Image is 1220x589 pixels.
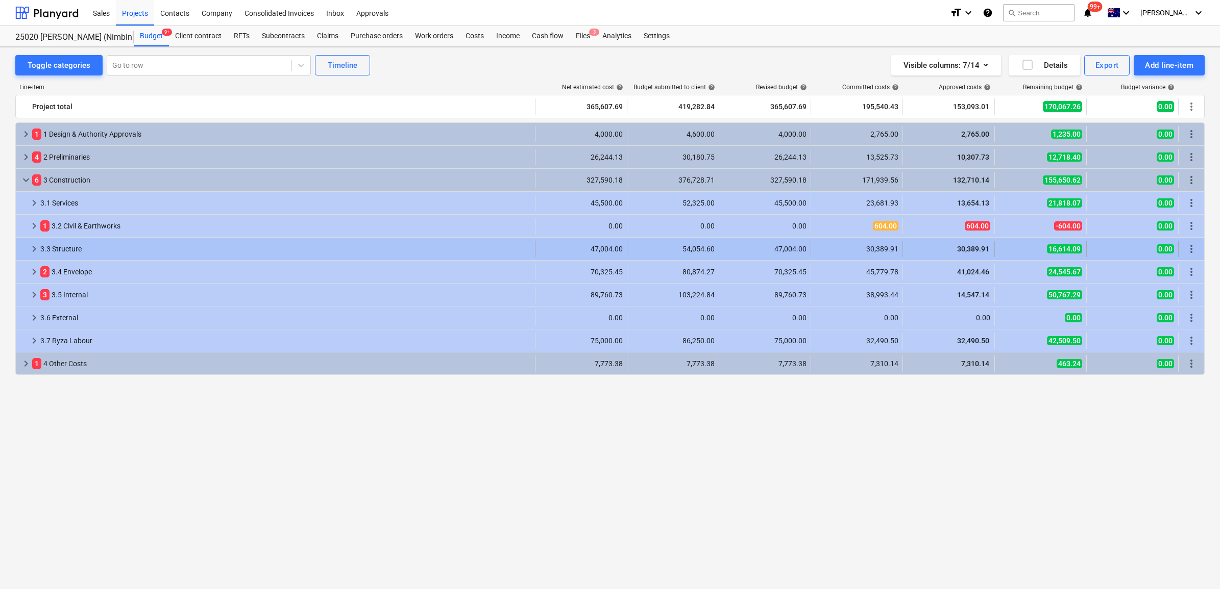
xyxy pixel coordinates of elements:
[983,7,993,19] i: Knowledge base
[28,289,40,301] span: keyboard_arrow_right
[815,199,898,207] div: 23,681.93
[32,126,531,142] div: 1 Design & Authority Approvals
[1140,9,1191,17] span: [PERSON_NAME]
[956,291,990,299] span: 14,547.14
[1157,336,1174,345] span: 0.00
[1023,84,1083,91] div: Remaining budget
[1185,174,1198,186] span: More actions
[169,26,228,46] div: Client contract
[815,130,898,138] div: 2,765.00
[1157,267,1174,276] span: 0.00
[540,222,623,230] div: 0.00
[1185,100,1198,113] span: More actions
[956,268,990,276] span: 41,024.46
[28,59,90,72] div: Toggle categories
[952,101,990,112] span: 153,093.01
[956,245,990,253] span: 30,389.91
[1185,312,1198,324] span: More actions
[1047,267,1082,276] span: 24,545.67
[633,84,715,91] div: Budget submitted to client
[409,26,459,46] a: Work orders
[1145,59,1193,72] div: Add line-item
[162,29,172,36] span: 9+
[596,26,638,46] a: Analytics
[345,26,409,46] a: Purchase orders
[723,176,807,184] div: 327,590.18
[1043,101,1082,112] span: 170,067.26
[28,220,40,232] span: keyboard_arrow_right
[1157,290,1174,299] span: 0.00
[1157,221,1174,231] span: 0.00
[1157,101,1174,112] span: 0.00
[631,337,715,345] div: 86,250.00
[631,268,715,276] div: 80,874.27
[134,26,169,46] a: Budget9+
[631,130,715,138] div: 4,600.00
[589,29,599,36] span: 3
[32,151,41,163] span: 4
[631,314,715,322] div: 0.00
[631,199,715,207] div: 52,325.00
[526,26,570,46] a: Cash flow
[40,220,50,232] span: 1
[28,266,40,278] span: keyboard_arrow_right
[490,26,526,46] div: Income
[134,26,169,46] div: Budget
[28,335,40,347] span: keyboard_arrow_right
[638,26,676,46] a: Settings
[723,199,807,207] div: 45,500.00
[562,84,623,91] div: Net estimated cost
[1165,84,1175,91] span: help
[32,98,531,115] div: Project total
[952,176,990,184] span: 132,710.14
[982,84,991,91] span: help
[723,314,807,322] div: 0.00
[459,26,490,46] div: Costs
[1185,220,1198,232] span: More actions
[540,153,623,161] div: 26,244.13
[631,360,715,368] div: 7,773.38
[311,26,345,46] a: Claims
[723,130,807,138] div: 4,000.00
[40,218,531,234] div: 3.2 Civil & Earthworks
[1185,151,1198,163] span: More actions
[1084,55,1130,75] button: Export
[1009,55,1080,75] button: Details
[40,287,531,303] div: 3.5 Internal
[890,84,899,91] span: help
[904,59,989,72] div: Visible columns : 7/14
[798,84,807,91] span: help
[873,221,898,231] span: 604.00
[20,151,32,163] span: keyboard_arrow_right
[28,197,40,209] span: keyboard_arrow_right
[228,26,256,46] a: RFTs
[723,291,807,299] div: 89,760.73
[15,32,121,43] div: 25020 [PERSON_NAME] (Nimbin Place Renovation)
[1047,198,1082,208] span: 21,818.07
[1065,313,1082,322] span: 0.00
[1157,152,1174,162] span: 0.00
[1047,336,1082,345] span: 42,509.50
[1169,540,1220,589] div: Chat Widget
[1043,175,1082,185] span: 155,650.62
[815,268,898,276] div: 45,779.78
[723,337,807,345] div: 75,000.00
[540,199,623,207] div: 45,500.00
[20,357,32,370] span: keyboard_arrow_right
[1157,198,1174,208] span: 0.00
[15,84,536,91] div: Line-item
[965,221,990,231] span: 604.00
[1192,7,1205,19] i: keyboard_arrow_down
[1095,59,1119,72] div: Export
[962,7,974,19] i: keyboard_arrow_down
[40,241,531,257] div: 3.3 Structure
[1185,128,1198,140] span: More actions
[1047,244,1082,253] span: 16,614.09
[1073,84,1083,91] span: help
[32,172,531,188] div: 3 Construction
[540,245,623,253] div: 47,004.00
